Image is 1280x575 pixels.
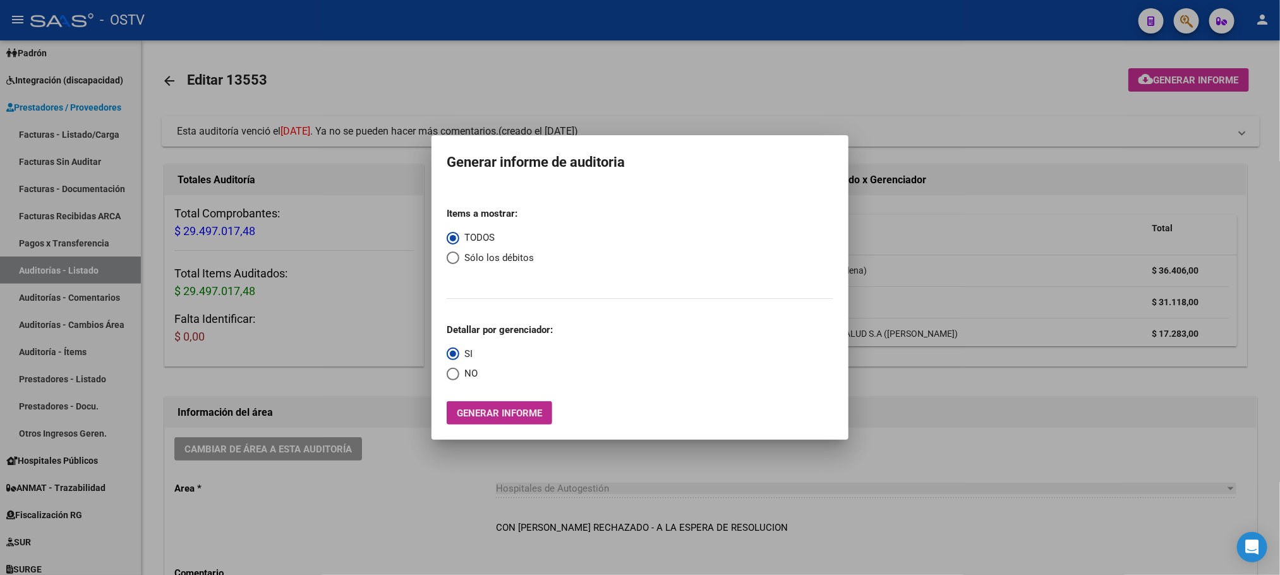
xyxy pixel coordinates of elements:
[457,408,542,419] span: Generar informe
[447,313,553,381] mat-radio-group: Select an option
[1237,532,1267,562] div: Open Intercom Messenger
[447,401,552,425] button: Generar informe
[459,231,495,245] span: TODOS
[447,208,517,219] strong: Items a mostrar:
[459,366,478,381] span: NO
[459,347,473,361] span: SI
[459,251,534,265] span: Sólo los débitos
[447,324,553,336] strong: Detallar por gerenciador:
[447,150,833,174] h1: Generar informe de auditoria
[447,197,534,284] mat-radio-group: Select an option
